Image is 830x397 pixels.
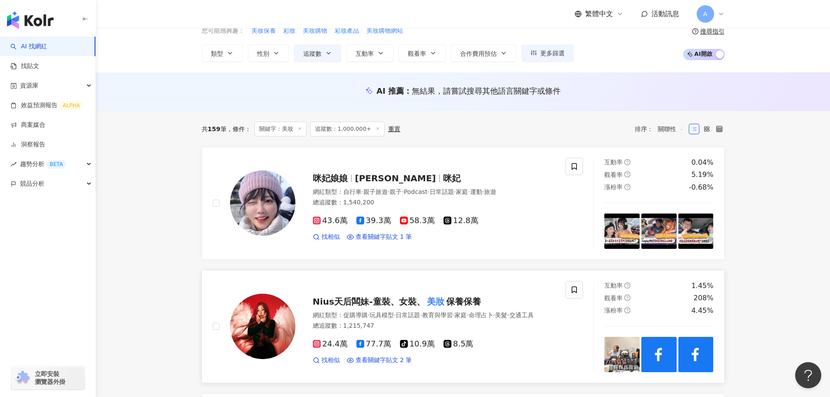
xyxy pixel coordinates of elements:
span: 漲粉率 [604,183,623,190]
span: 關鍵字：美妝 [254,122,307,136]
a: 查看關鍵字貼文 2 筆 [347,356,412,365]
button: 觀看率 [399,44,446,62]
span: 互動率 [604,159,623,166]
span: question-circle [624,307,630,313]
span: · [402,188,403,195]
img: post-image [604,214,640,249]
a: 找相似 [313,356,340,365]
span: 漲粉率 [604,307,623,314]
a: 效益預測報告ALPHA [10,101,83,110]
span: 彩妝 [283,27,295,35]
button: 追蹤數 [294,44,341,62]
span: · [507,312,509,319]
span: · [394,312,396,319]
span: · [453,312,454,319]
span: · [420,312,422,319]
span: 運動 [470,188,482,195]
button: 美妝購物網站 [366,26,403,36]
span: 條件 ： [227,126,251,132]
span: 趨勢分析 [20,154,66,174]
img: post-image [641,337,677,372]
a: 找相似 [313,233,340,241]
img: logo [7,11,54,29]
span: 無結果，請嘗試搜尋其他語言關鍵字或條件 [412,86,561,95]
div: 網紅類型 ： [313,311,556,320]
img: KOL Avatar [230,294,295,359]
span: Nius天后闆妹-童裝、女裝、 [313,296,425,307]
span: 咪妃 [443,173,461,183]
span: · [468,188,470,195]
img: post-image [641,214,677,249]
div: 重置 [388,126,400,132]
a: 找貼文 [10,62,39,71]
button: 美妝保養 [251,26,276,36]
span: · [388,188,390,195]
a: 洞察報告 [10,140,45,149]
span: · [454,188,456,195]
button: 美妝購物 [302,26,328,36]
div: 0.04% [691,158,714,167]
span: A [703,9,708,19]
span: 日常話題 [396,312,420,319]
span: 觀看率 [408,50,426,57]
span: question-circle [624,171,630,177]
a: 商案媒合 [10,121,45,129]
span: 教育與學習 [422,312,453,319]
span: 觀看率 [604,295,623,302]
span: 查看關鍵字貼文 1 筆 [356,233,412,241]
a: KOL Avatar咪妃娘娘[PERSON_NAME]咪妃網紅類型：自行車·親子旅遊·親子·Podcast·日常話題·家庭·運動·旅遊總追蹤數：1,540,20043.6萬39.3萬58.3萬1... [202,147,725,260]
div: 總追蹤數 ： 1,540,200 [313,198,556,207]
img: post-image [678,214,714,249]
div: 搜尋指引 [700,28,725,35]
span: 旅遊 [484,188,496,195]
span: 親子 [390,188,402,195]
span: 家庭 [454,312,467,319]
span: question-circle [624,184,630,190]
span: Podcast [404,188,427,195]
span: 性別 [257,50,269,57]
span: 活動訊息 [651,10,679,18]
span: 43.6萬 [313,216,348,225]
span: question-circle [692,28,698,34]
span: 美妝購物網站 [366,27,403,35]
img: KOL Avatar [230,170,295,236]
span: 觀看率 [604,171,623,178]
span: 找相似 [322,233,340,241]
span: 美髮 [495,312,507,319]
div: -0.68% [689,183,714,192]
button: 彩妝產品 [334,26,359,36]
div: AI 推薦 ： [376,85,561,96]
span: 查看關鍵字貼文 2 筆 [356,356,412,365]
div: 共 筆 [202,126,227,132]
span: 找相似 [322,356,340,365]
span: · [467,312,468,319]
span: 美妝保養 [251,27,276,35]
span: 關聯性 [658,122,684,136]
span: 159 [208,126,220,132]
span: 更多篩選 [540,50,565,57]
button: 合作費用預估 [451,44,516,62]
div: 網紅類型 ： [313,188,556,197]
button: 性別 [248,44,289,62]
span: 追蹤數：1,000,000+ [310,122,385,136]
span: 立即安裝 瀏覽器外掛 [35,370,65,386]
span: · [493,312,495,319]
span: · [482,188,484,195]
span: 保養保養 [446,296,481,307]
span: rise [10,161,17,167]
a: chrome extension立即安裝 瀏覽器外掛 [11,366,85,390]
span: 美妝購物 [303,27,327,35]
span: · [368,312,369,319]
img: post-image [604,337,640,372]
div: 5.19% [691,170,714,180]
span: 資源庫 [20,76,38,95]
button: 更多篩選 [522,44,574,62]
span: 12.8萬 [444,216,478,225]
button: 彩妝 [283,26,296,36]
span: 互動率 [356,50,374,57]
span: 競品分析 [20,174,44,193]
span: 追蹤數 [303,50,322,57]
a: 查看關鍵字貼文 1 筆 [347,233,412,241]
span: 日常話題 [430,188,454,195]
span: 您可能感興趣： [202,27,244,35]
